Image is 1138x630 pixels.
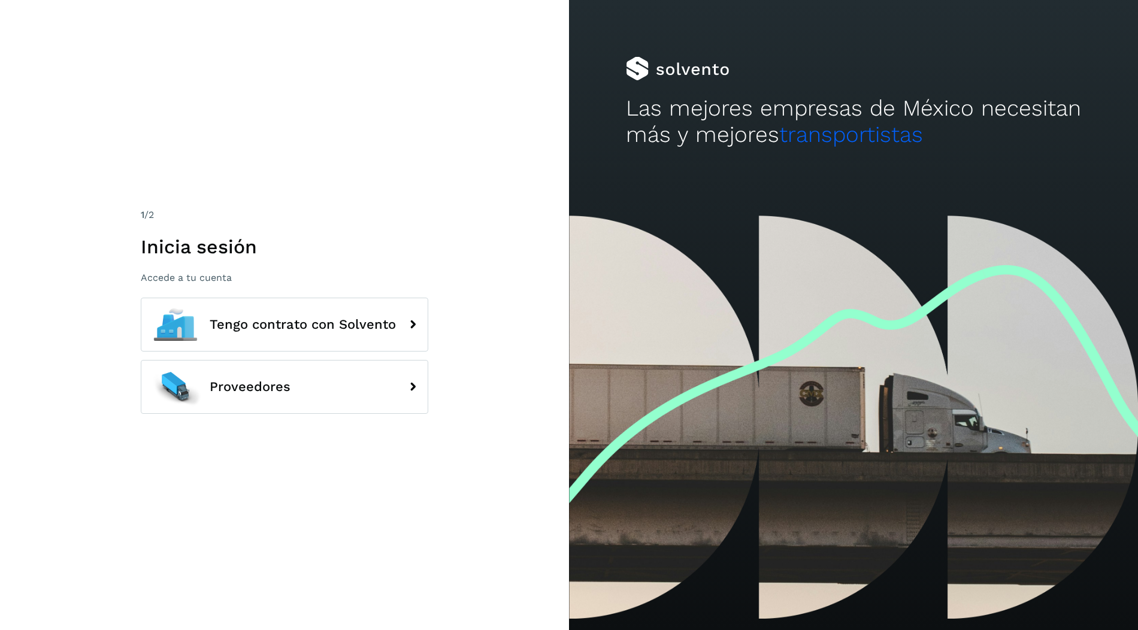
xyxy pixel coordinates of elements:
[141,298,428,352] button: Tengo contrato con Solvento
[779,122,923,147] span: transportistas
[210,317,396,332] span: Tengo contrato con Solvento
[141,208,428,222] div: /2
[141,209,144,220] span: 1
[141,235,428,258] h1: Inicia sesión
[626,95,1081,149] h2: Las mejores empresas de México necesitan más y mejores
[141,360,428,414] button: Proveedores
[141,272,428,283] p: Accede a tu cuenta
[210,380,290,394] span: Proveedores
